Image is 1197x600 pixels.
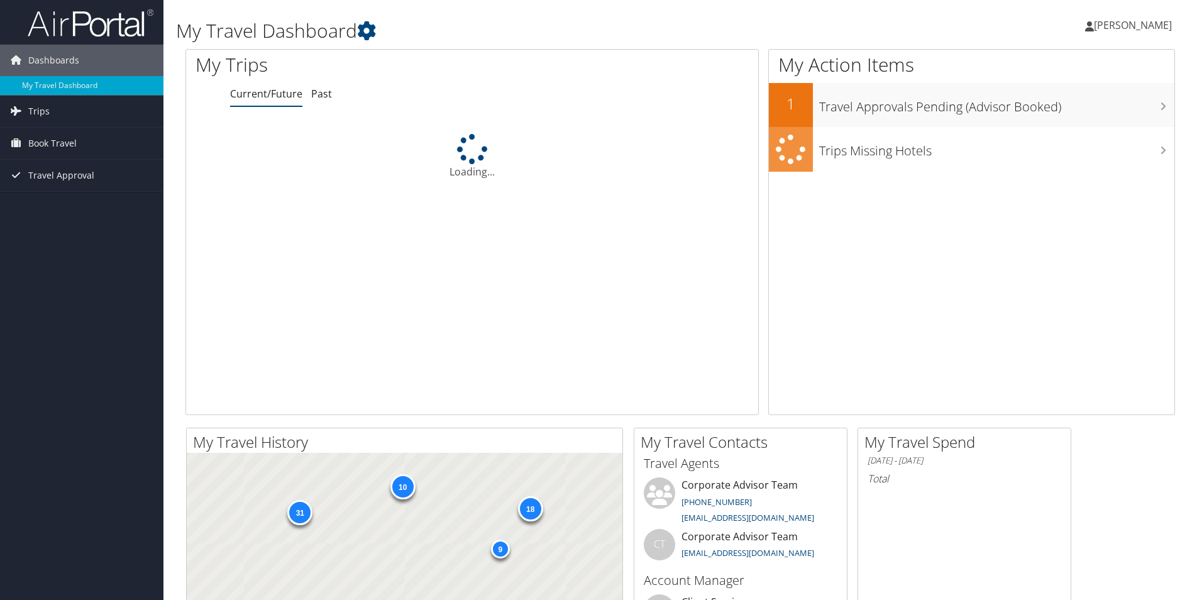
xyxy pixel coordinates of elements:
li: Corporate Advisor Team [637,477,844,529]
a: Past [311,87,332,101]
div: 9 [490,540,509,558]
h3: Account Manager [644,572,837,589]
h3: Travel Agents [644,455,837,472]
span: Travel Approval [28,160,94,191]
h6: [DATE] - [DATE] [868,455,1061,467]
span: [PERSON_NAME] [1094,18,1172,32]
h1: My Trips [196,52,510,78]
span: Dashboards [28,45,79,76]
div: 10 [390,474,415,499]
h3: Trips Missing Hotels [819,136,1174,160]
a: [PERSON_NAME] [1085,6,1184,44]
a: [EMAIL_ADDRESS][DOMAIN_NAME] [681,547,814,558]
span: Trips [28,96,50,127]
a: [PHONE_NUMBER] [681,496,752,508]
h3: Travel Approvals Pending (Advisor Booked) [819,92,1174,116]
span: Book Travel [28,128,77,159]
div: CT [644,529,675,560]
a: Current/Future [230,87,302,101]
img: airportal-logo.png [28,8,153,38]
h2: 1 [769,93,813,114]
li: Corporate Advisor Team [637,529,844,570]
h1: My Travel Dashboard [176,18,848,44]
div: 18 [517,496,543,521]
a: Trips Missing Hotels [769,127,1174,172]
div: Loading... [186,134,758,179]
h2: My Travel Contacts [641,431,847,453]
h1: My Action Items [769,52,1174,78]
a: [EMAIL_ADDRESS][DOMAIN_NAME] [681,512,814,523]
h2: My Travel Spend [864,431,1071,453]
h2: My Travel History [193,431,622,453]
h6: Total [868,472,1061,486]
div: 31 [287,499,312,525]
a: 1Travel Approvals Pending (Advisor Booked) [769,83,1174,127]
